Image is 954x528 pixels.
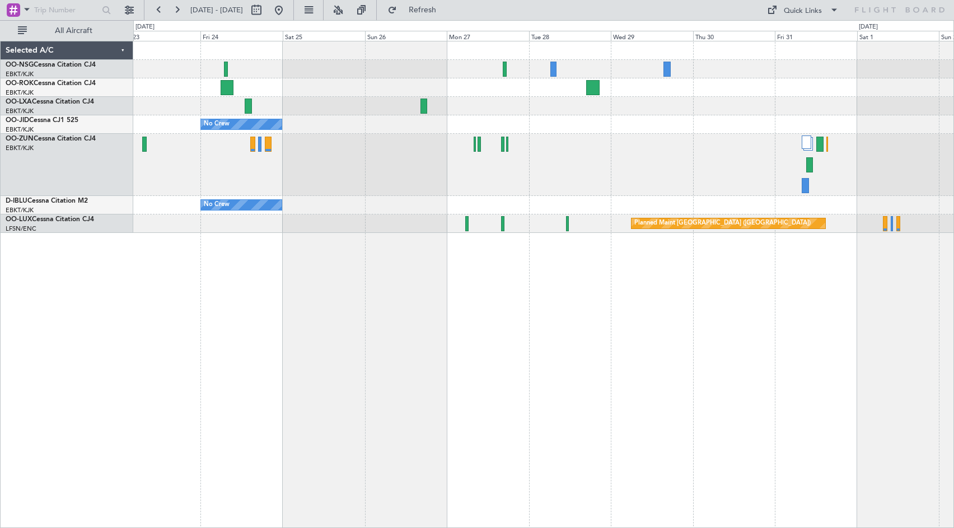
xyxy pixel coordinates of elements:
span: [DATE] - [DATE] [190,5,243,15]
div: Wed 29 [611,31,693,41]
span: OO-LXA [6,99,32,105]
div: [DATE] [135,22,155,32]
a: LFSN/ENC [6,225,36,233]
span: D-IBLU [6,198,27,204]
a: EBKT/KJK [6,206,34,214]
div: No Crew [204,116,230,133]
a: OO-ZUNCessna Citation CJ4 [6,135,96,142]
div: Mon 27 [447,31,529,41]
span: OO-ZUN [6,135,34,142]
div: Tue 28 [529,31,611,41]
a: EBKT/KJK [6,70,34,78]
div: Thu 23 [119,31,201,41]
a: OO-LXACessna Citation CJ4 [6,99,94,105]
div: Quick Links [784,6,822,17]
div: Sat 25 [283,31,365,41]
div: No Crew [204,197,230,213]
div: Sat 1 [857,31,939,41]
span: OO-ROK [6,80,34,87]
a: EBKT/KJK [6,125,34,134]
div: [DATE] [859,22,878,32]
div: Fri 24 [200,31,283,41]
span: OO-LUX [6,216,32,223]
button: Quick Links [761,1,844,19]
div: Thu 30 [693,31,775,41]
a: OO-NSGCessna Citation CJ4 [6,62,96,68]
a: OO-LUXCessna Citation CJ4 [6,216,94,223]
span: OO-JID [6,117,29,124]
span: OO-NSG [6,62,34,68]
a: OO-JIDCessna CJ1 525 [6,117,78,124]
div: Sun 26 [365,31,447,41]
a: EBKT/KJK [6,107,34,115]
span: All Aircraft [29,27,118,35]
div: Fri 31 [775,31,857,41]
span: Refresh [399,6,446,14]
a: EBKT/KJK [6,144,34,152]
div: Planned Maint [GEOGRAPHIC_DATA] ([GEOGRAPHIC_DATA]) [634,215,811,232]
button: All Aircraft [12,22,121,40]
button: Refresh [382,1,450,19]
a: EBKT/KJK [6,88,34,97]
input: Trip Number [34,2,99,18]
a: D-IBLUCessna Citation M2 [6,198,88,204]
a: OO-ROKCessna Citation CJ4 [6,80,96,87]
